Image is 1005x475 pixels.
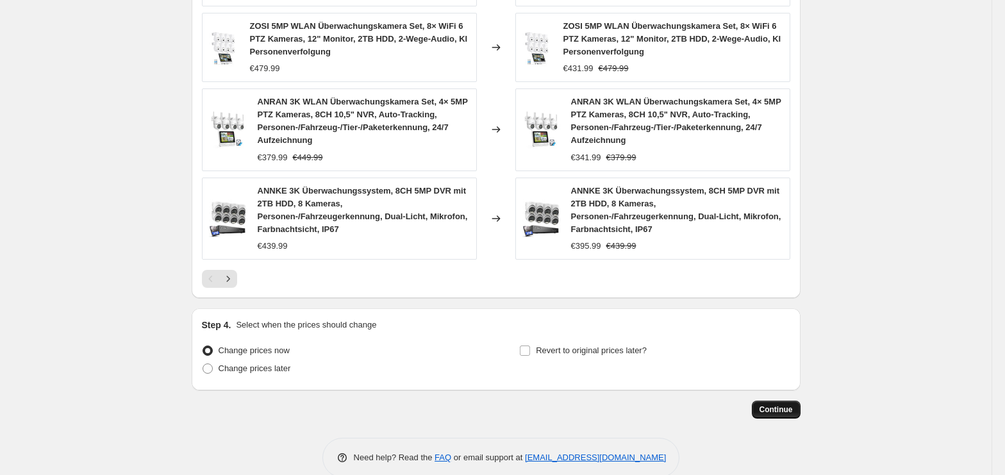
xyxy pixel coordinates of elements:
[525,453,666,462] a: [EMAIL_ADDRESS][DOMAIN_NAME]
[606,240,636,253] strike: €439.99
[236,319,376,331] p: Select when the prices should change
[219,363,291,373] span: Change prices later
[522,110,561,149] img: 71lDc9DCy8L_80x.jpg
[760,404,793,415] span: Continue
[522,28,553,67] img: 71-yRPXPgVL_80x.jpg
[571,97,781,145] span: ANRAN 3K WLAN Überwachungskamera Set, 4× 5MP PTZ Kameras, 8CH 10,5" NVR, Auto-Tracking, Personen-...
[219,270,237,288] button: Next
[293,151,323,164] strike: €449.99
[536,346,647,355] span: Revert to original prices later?
[209,28,240,67] img: 71-yRPXPgVL_80x.jpg
[354,453,435,462] span: Need help? Read the
[606,151,636,164] strike: €379.99
[209,199,247,238] img: 71d4JryrTYL_80x.jpg
[451,453,525,462] span: or email support at
[202,270,237,288] nav: Pagination
[258,240,288,253] div: €439.99
[258,151,288,164] div: €379.99
[209,110,247,149] img: 71lDc9DCy8L_80x.jpg
[522,199,561,238] img: 71d4JryrTYL_80x.jpg
[563,62,594,75] div: €431.99
[250,62,280,75] div: €479.99
[219,346,290,355] span: Change prices now
[571,151,601,164] div: €341.99
[202,319,231,331] h2: Step 4.
[258,186,468,234] span: ANNKE 3K Überwachungssystem, 8CH 5MP DVR mit 2TB HDD, 8 Kameras, Personen-/Fahrzeugerkennung, Dua...
[599,62,629,75] strike: €479.99
[571,240,601,253] div: €395.99
[258,97,468,145] span: ANRAN 3K WLAN Überwachungskamera Set, 4× 5MP PTZ Kameras, 8CH 10,5" NVR, Auto-Tracking, Personen-...
[752,401,801,419] button: Continue
[435,453,451,462] a: FAQ
[563,21,781,56] span: ZOSI 5MP WLAN Überwachungskamera Set, 8× WiFi 6 PTZ Kameras, 12" Monitor, 2TB HDD, 2-Wege-Audio, ...
[571,186,781,234] span: ANNKE 3K Überwachungssystem, 8CH 5MP DVR mit 2TB HDD, 8 Kameras, Personen-/Fahrzeugerkennung, Dua...
[250,21,468,56] span: ZOSI 5MP WLAN Überwachungskamera Set, 8× WiFi 6 PTZ Kameras, 12" Monitor, 2TB HDD, 2-Wege-Audio, ...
